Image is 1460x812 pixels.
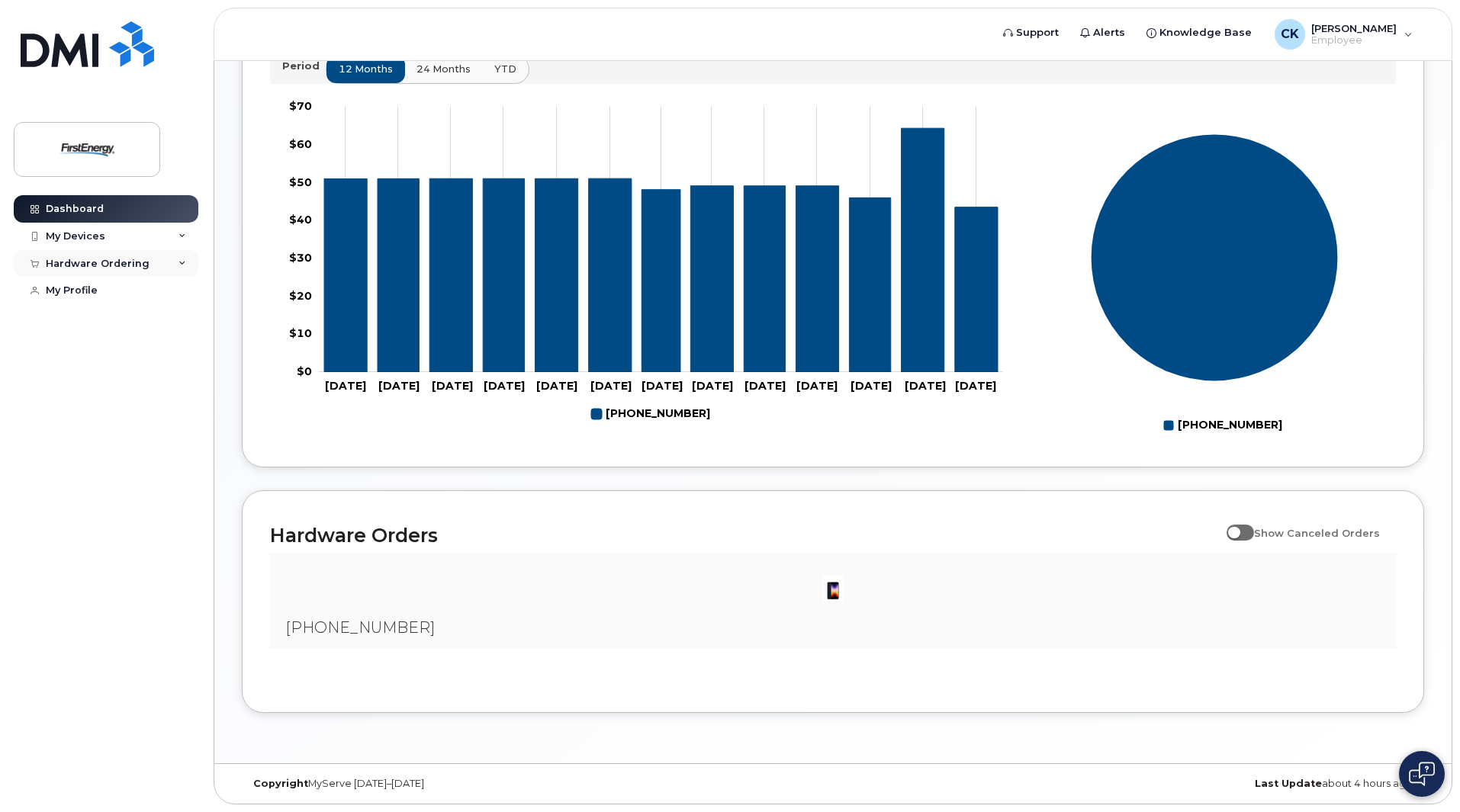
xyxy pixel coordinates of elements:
tspan: $20 [289,289,312,303]
tspan: [DATE] [325,380,366,393]
tspan: $10 [289,327,312,341]
tspan: [DATE] [744,380,786,393]
tspan: $40 [289,213,312,227]
tspan: [DATE] [642,380,683,393]
span: [PHONE_NUMBER] [285,618,435,637]
input: Show Canceled Orders [1227,518,1239,531]
a: Knowledge Base [1136,18,1262,48]
strong: Last Update [1255,778,1322,789]
g: Legend [1163,412,1282,438]
span: Alerts [1093,25,1125,40]
tspan: [DATE] [905,380,946,393]
tspan: $50 [289,175,312,189]
g: Chart [1091,134,1339,438]
h2: Hardware Orders [270,524,1219,547]
tspan: [DATE] [536,380,577,393]
g: Legend [591,401,710,427]
tspan: $30 [289,251,312,265]
g: 724-953-8787 [324,129,998,373]
span: 24 months [416,62,471,76]
div: MyServe [DATE]–[DATE] [242,778,636,790]
g: Series [1091,134,1339,382]
img: image20231002-3703462-1angbar.jpeg [818,573,848,604]
tspan: [DATE] [378,380,420,393]
span: CK [1281,25,1299,43]
span: Employee [1311,34,1397,47]
tspan: [DATE] [955,380,996,393]
img: Open chat [1409,762,1435,786]
span: [PERSON_NAME] [1311,22,1397,34]
tspan: [DATE] [851,380,892,393]
a: Alerts [1069,18,1136,48]
tspan: $60 [289,137,312,151]
tspan: [DATE] [590,380,632,393]
tspan: $70 [289,100,312,114]
a: Support [992,18,1069,48]
strong: Copyright [253,778,308,789]
div: about 4 hours ago [1030,778,1424,790]
p: Period [282,59,326,73]
span: Support [1016,25,1059,40]
g: Chart [289,100,1003,428]
span: Show Canceled Orders [1254,527,1380,539]
span: YTD [494,62,516,76]
div: Connor, Kristine [1264,19,1423,50]
tspan: $0 [297,365,312,379]
tspan: [DATE] [484,380,525,393]
g: 724-953-8787 [591,401,710,427]
tspan: [DATE] [432,380,473,393]
tspan: [DATE] [796,380,838,393]
span: Knowledge Base [1159,25,1252,40]
tspan: [DATE] [692,380,733,393]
